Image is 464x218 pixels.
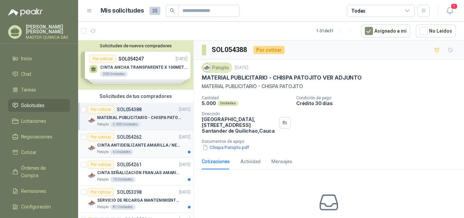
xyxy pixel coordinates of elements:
[101,6,144,16] h1: Mis solicitudes
[8,185,70,198] a: Remisiones
[26,35,70,39] p: MASTER QUIMICA SAS
[361,24,410,37] button: Asignado a mi
[8,162,70,182] a: Órdenes de Compra
[78,185,193,213] a: Por cotizarSOL053398[DATE] Company LogoSERVICIO DE RECARGA MANTENIMIENTO Y PRESTAMOS DE EXTINTORE...
[78,158,193,185] a: Por cotizarSOL054261[DATE] Company LogoCINTA SEÑALIZACIÓN FRANJAS AMARILLAS NEGRAPatojito10 Unidades
[78,90,193,103] div: Solicitudes de tus compradores
[202,74,362,81] p: MATERIAL PUBLICITARIO - CHISPA PATOJITO VER ADJUNTO
[97,197,182,204] p: SERVICIO DE RECARGA MANTENIMIENTO Y PRESTAMOS DE EXTINTORES
[110,177,136,182] div: 10 Unidades
[21,133,52,140] span: Negociaciones
[202,116,276,134] p: [GEOGRAPHIC_DATA], [STREET_ADDRESS] Santander de Quilichao , Cauca
[8,99,70,112] a: Solicitudes
[81,43,191,48] button: Solicitudes de nuevos compradores
[212,45,248,55] h3: SOL054388
[179,189,191,196] p: [DATE]
[202,96,291,100] p: Cantidad
[97,122,109,127] p: Patojito
[117,107,142,112] p: SOL054388
[8,52,70,65] a: Inicio
[202,100,216,106] p: 5.000
[21,102,44,109] span: Solicitudes
[78,130,193,158] a: Por cotizarSOL054262[DATE] Company LogoCINTA ANTIDESLIZANTE AMARILLA / NEGRAPatojito6 Unidades
[202,139,461,144] p: Documentos de apoyo
[149,7,160,15] span: 35
[8,8,43,16] img: Logo peakr
[179,134,191,140] p: [DATE]
[97,204,109,210] p: Patojito
[253,46,285,54] div: Por cotizar
[78,103,193,130] a: Por cotizarSOL054388[DATE] Company LogoMATERIAL PUBLICITARIO - CHISPA PATOJITO VER ADJUNTOPatojit...
[26,24,70,34] p: [PERSON_NAME] [PERSON_NAME]
[97,142,182,149] p: CINTA ANTIDESLIZANTE AMARILLA / NEGRA
[21,55,32,62] span: Inicio
[88,171,96,180] img: Company Logo
[97,177,109,182] p: Patojito
[416,24,456,37] button: No Leídos
[88,144,96,152] img: Company Logo
[78,40,193,90] div: Solicitudes de nuevos compradoresPor cotizarSOL054247[DATE] CINTA ANCHA TRANSPARENTE X 100METROS2...
[21,86,36,94] span: Tareas
[8,146,70,159] a: Cotizar
[316,26,356,36] div: 1 - 31 de 31
[8,68,70,81] a: Chat
[97,170,182,176] p: CINTA SEÑALIZACIÓN FRANJAS AMARILLAS NEGRA
[88,133,114,141] div: Por cotizar
[202,112,276,116] p: Dirección
[21,117,46,125] span: Licitaciones
[450,3,458,10] span: 1
[296,96,461,100] p: Condición de pago
[110,204,136,210] div: 81 Unidades
[170,8,175,13] span: search
[351,7,365,15] div: Todas
[97,149,109,155] p: Patojito
[117,135,142,139] p: SOL054262
[88,188,114,196] div: Por cotizar
[296,100,461,106] p: Crédito 30 días
[271,158,292,165] div: Mensajes
[110,149,133,155] div: 6 Unidades
[203,64,211,71] img: Company Logo
[202,158,230,165] div: Cotizaciones
[88,161,114,169] div: Por cotizar
[110,122,141,127] div: 5.000 Unidades
[235,65,248,71] p: [DATE]
[179,162,191,168] p: [DATE]
[117,190,142,195] p: SOL053398
[21,164,64,179] span: Órdenes de Compra
[8,200,70,213] a: Configuración
[88,199,96,207] img: Company Logo
[217,101,238,106] div: Unidades
[21,149,37,156] span: Cotizar
[21,203,51,211] span: Configuración
[202,83,456,90] p: MATERIAL PUBLICITARIO - CHISPA PATOJITO
[21,70,31,78] span: Chat
[97,115,182,121] p: MATERIAL PUBLICITARIO - CHISPA PATOJITO VER ADJUNTO
[117,162,142,167] p: SOL054261
[8,130,70,143] a: Negociaciones
[444,5,456,17] button: 1
[88,116,96,124] img: Company Logo
[88,105,114,114] div: Por cotizar
[8,83,70,96] a: Tareas
[21,187,46,195] span: Remisiones
[202,144,250,151] button: Chispa Patojito.pdf
[8,115,70,128] a: Licitaciones
[179,106,191,113] p: [DATE]
[240,158,261,165] div: Actividad
[202,63,232,73] div: Patojito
